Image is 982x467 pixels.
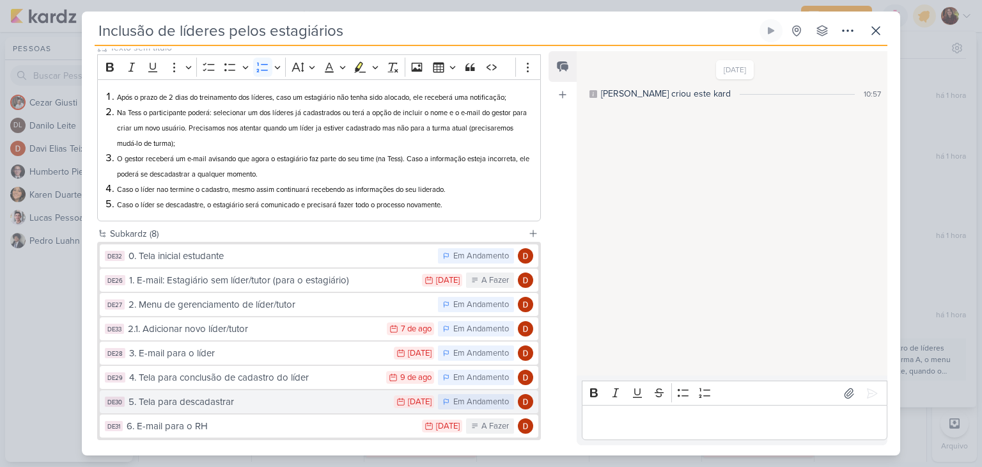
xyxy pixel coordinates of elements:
[401,325,432,333] div: 7 de ago
[518,370,533,385] img: Davi Elias Teixeira
[582,381,887,406] div: Editor toolbar
[453,372,509,384] div: Em Andamento
[453,323,509,336] div: Em Andamento
[97,54,541,79] div: Editor toolbar
[100,342,538,365] button: DE28 3. E-mail para o líder [DATE] Em Andamento
[100,317,538,340] button: DE33 2.1. Adicionar novo líder/tutor 7 de ago Em Andamento
[100,244,538,267] button: DE32 0. Tela inicial estudante Em Andamento
[105,251,125,261] div: DE32
[105,421,123,431] div: DE31
[117,201,442,209] span: Caso o líder se descadastre, o estagiário será comunicado e precisará fazer todo o processo novam...
[100,415,538,438] button: DE31 6. E-mail para o RH [DATE] A Fazer
[128,322,380,336] div: 2.1. Adicionar novo líder/tutor
[105,348,125,358] div: DE28
[129,370,380,385] div: 4. Tela para conclusão de cadastro do líder
[105,275,125,285] div: DE26
[408,349,432,358] div: [DATE]
[129,273,416,288] div: 1. E-mail: Estagiário sem líder/tutor (para o estagiário)
[436,422,460,431] div: [DATE]
[582,405,887,440] div: Editor editing area: main
[100,366,538,389] button: DE29 4. Tela para conclusão de cadastro do líder 9 de ago Em Andamento
[518,321,533,336] img: Davi Elias Teixeira
[100,269,538,292] button: DE26 1. E-mail: Estagiário sem líder/tutor (para o estagiário) [DATE] A Fazer
[408,398,432,406] div: [DATE]
[117,109,527,148] span: Na Tess o participante poderá: selecionar um dos líderes já cadastrados ou terá a opção de inclui...
[766,26,776,36] div: Ligar relógio
[453,347,509,360] div: Em Andamento
[105,397,125,407] div: DE30
[97,79,541,222] div: Editor editing area: main
[117,155,529,178] span: O gestor receberá um e-mail avisando que agora o estagiário faz parte do seu time (na Tess). Caso...
[100,390,538,413] button: DE30 5. Tela para descadastrar [DATE] Em Andamento
[117,186,446,194] span: Caso o líder nao termine o cadastro, mesmo assim continuará recebendo as informações do seu lider...
[518,394,533,409] img: Davi Elias Teixeira
[95,19,757,42] input: Kard Sem Título
[481,420,509,433] div: A Fazer
[110,227,523,241] div: Subkardz (8)
[105,372,125,383] div: DE29
[129,297,432,312] div: 2. Menu de gerenciamento de líder/tutor
[105,299,125,310] div: DE27
[518,248,533,264] img: Davi Elias Teixeira
[453,299,509,312] div: Em Andamento
[129,249,432,264] div: 0. Tela inicial estudante
[117,93,506,102] span: Após o prazo de 2 dias do treinamento dos líderes, caso um estagiário não tenha sido alocado, ele...
[436,276,460,285] div: [DATE]
[127,419,416,434] div: 6. E-mail para o RH
[129,346,387,361] div: 3. E-mail para o líder
[453,250,509,263] div: Em Andamento
[518,297,533,312] img: Davi Elias Teixeira
[105,324,124,334] div: DE33
[481,274,509,287] div: A Fazer
[864,88,881,100] div: 10:57
[518,273,533,288] img: Davi Elias Teixeira
[100,293,538,316] button: DE27 2. Menu de gerenciamento de líder/tutor Em Andamento
[601,87,731,100] div: [PERSON_NAME] criou este kard
[129,395,387,409] div: 5. Tela para descadastrar
[453,396,509,409] div: Em Andamento
[518,418,533,434] img: Davi Elias Teixeira
[400,374,432,382] div: 9 de ago
[518,345,533,361] img: Davi Elias Teixeira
